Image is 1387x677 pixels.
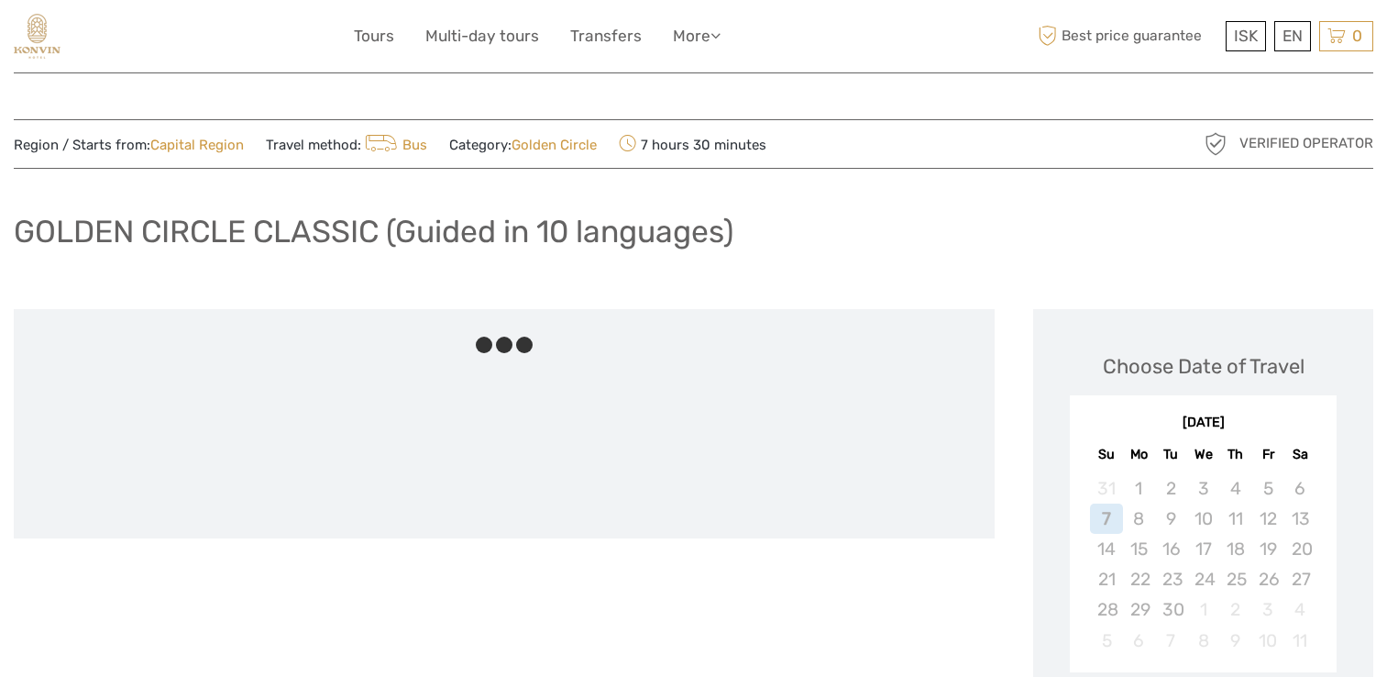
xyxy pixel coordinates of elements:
div: Not available Sunday, August 31st, 2025 [1090,473,1122,504]
div: Not available Friday, September 19th, 2025 [1251,534,1283,564]
div: Choose Date of Travel [1103,352,1304,381]
div: Not available Sunday, September 7th, 2025 [1090,504,1122,534]
div: Tu [1155,442,1187,467]
div: Not available Friday, October 10th, 2025 [1251,626,1283,656]
div: Not available Monday, October 6th, 2025 [1123,626,1155,656]
div: Not available Wednesday, September 24th, 2025 [1187,564,1219,594]
div: Not available Thursday, September 11th, 2025 [1219,504,1251,534]
div: Not available Tuesday, September 9th, 2025 [1155,504,1187,534]
div: Not available Wednesday, October 1st, 2025 [1187,594,1219,625]
img: 1903-69ff98fa-d30c-4678-8f86-70567d3a2f0b_logo_small.jpg [14,14,61,59]
div: Not available Thursday, October 9th, 2025 [1219,626,1251,656]
div: Not available Thursday, October 2nd, 2025 [1219,594,1251,625]
div: Su [1090,442,1122,467]
div: Mo [1123,442,1155,467]
div: Not available Sunday, October 5th, 2025 [1090,626,1122,656]
div: Not available Saturday, October 4th, 2025 [1284,594,1316,625]
div: Not available Monday, September 1st, 2025 [1123,473,1155,504]
span: Verified Operator [1239,134,1373,153]
div: Not available Monday, September 22nd, 2025 [1123,564,1155,594]
div: EN [1274,21,1311,51]
span: Best price guarantee [1033,21,1221,51]
span: Region / Starts from: [14,136,244,155]
img: verified_operator_grey_128.png [1201,129,1230,159]
div: Not available Friday, September 12th, 2025 [1251,504,1283,534]
div: month 2025-09 [1076,473,1331,656]
div: Not available Monday, September 8th, 2025 [1123,504,1155,534]
div: Not available Monday, September 29th, 2025 [1123,594,1155,625]
span: Category: [449,136,597,155]
div: We [1187,442,1219,467]
div: Not available Tuesday, September 2nd, 2025 [1155,473,1187,504]
a: More [673,23,721,50]
span: ISK [1234,27,1258,45]
div: Not available Friday, September 26th, 2025 [1251,564,1283,594]
a: Capital Region [150,137,244,153]
div: Not available Wednesday, September 3rd, 2025 [1187,473,1219,504]
div: Not available Tuesday, September 16th, 2025 [1155,534,1187,564]
a: Transfers [570,23,642,50]
div: Not available Sunday, September 28th, 2025 [1090,594,1122,625]
a: Tours [354,23,394,50]
span: 7 hours 30 minutes [619,131,766,157]
div: Not available Thursday, September 18th, 2025 [1219,534,1251,564]
a: Multi-day tours [425,23,539,50]
div: Not available Thursday, September 4th, 2025 [1219,473,1251,504]
div: Not available Saturday, September 20th, 2025 [1284,534,1316,564]
div: [DATE] [1070,414,1337,433]
div: Not available Tuesday, October 7th, 2025 [1155,626,1187,656]
div: Not available Saturday, September 27th, 2025 [1284,564,1316,594]
div: Fr [1251,442,1283,467]
a: Bus [361,137,427,153]
div: Not available Friday, September 5th, 2025 [1251,473,1283,504]
span: Travel method: [266,131,427,157]
div: Not available Tuesday, September 30th, 2025 [1155,594,1187,625]
div: Not available Friday, October 3rd, 2025 [1251,594,1283,625]
div: Not available Monday, September 15th, 2025 [1123,534,1155,564]
div: Sa [1284,442,1316,467]
h1: GOLDEN CIRCLE CLASSIC (Guided in 10 languages) [14,213,733,250]
span: 0 [1349,27,1365,45]
div: Th [1219,442,1251,467]
div: Not available Saturday, September 13th, 2025 [1284,504,1316,534]
div: Not available Wednesday, October 8th, 2025 [1187,626,1219,656]
div: Not available Thursday, September 25th, 2025 [1219,564,1251,594]
div: Not available Sunday, September 21st, 2025 [1090,564,1122,594]
div: Not available Wednesday, September 10th, 2025 [1187,504,1219,534]
div: Not available Tuesday, September 23rd, 2025 [1155,564,1187,594]
div: Not available Sunday, September 14th, 2025 [1090,534,1122,564]
a: Golden Circle [512,137,597,153]
div: Not available Wednesday, September 17th, 2025 [1187,534,1219,564]
div: Not available Saturday, October 11th, 2025 [1284,626,1316,656]
div: Not available Saturday, September 6th, 2025 [1284,473,1316,504]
